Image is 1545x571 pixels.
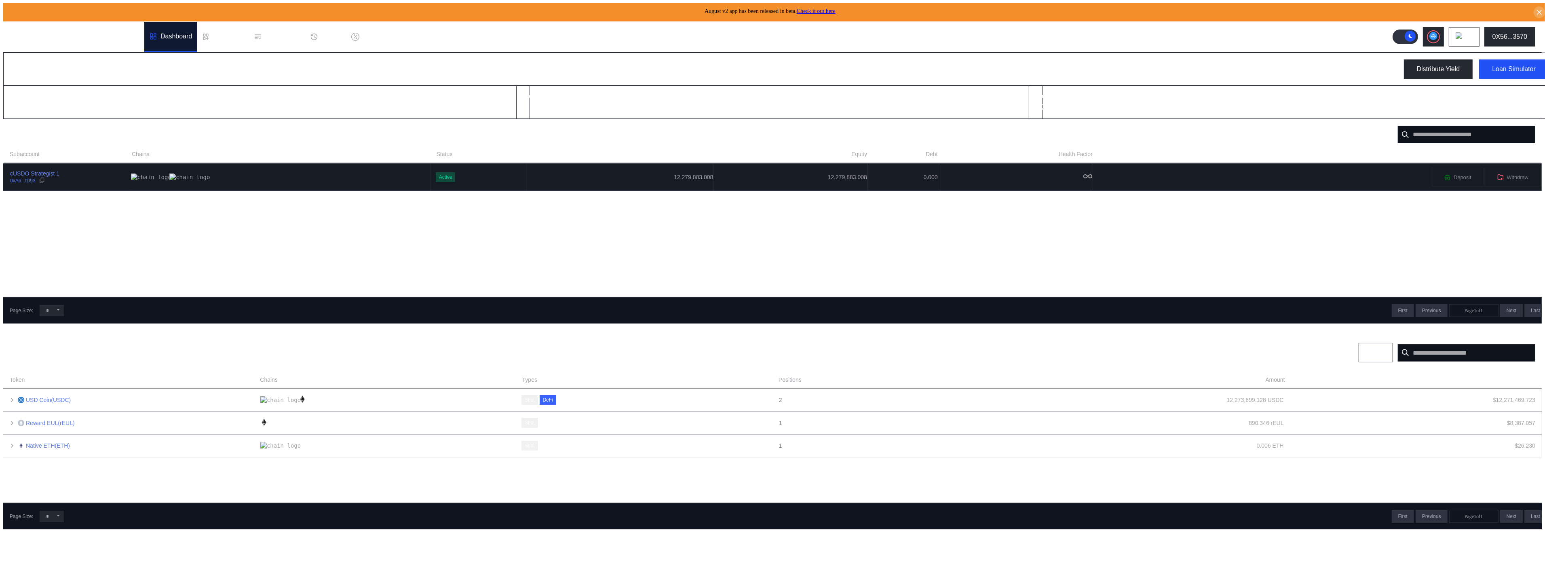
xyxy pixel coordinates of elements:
[779,396,1026,404] div: 2
[1507,308,1517,313] span: Next
[144,22,197,52] a: Dashboard
[260,442,301,449] img: chain logo
[1492,33,1527,40] div: 0X56...3570
[10,150,40,159] span: Subaccount
[10,376,25,384] span: Token
[363,33,411,40] div: Discount Factors
[1431,167,1484,187] button: Deposit
[260,396,301,404] img: chain logo
[18,420,24,426] img: empty-token.png
[1404,59,1473,79] button: Distribute Yield
[926,150,938,159] span: Debt
[299,395,306,403] img: chain logo
[10,130,57,139] div: Subaccounts
[10,178,36,184] div: 0xA6...fD93
[779,419,1026,427] div: 1
[1531,514,1540,519] span: Last
[531,102,548,112] div: USD
[321,33,342,40] div: History
[10,93,52,100] h2: Total Balance
[1227,396,1284,404] div: 12,273,699.128 USDC
[1392,510,1414,523] button: First
[26,419,75,427] a: Reward EUL(rEUL)
[197,22,249,52] a: Loan Book
[525,397,535,403] div: Spot
[713,164,867,190] td: 12,279,883.008
[305,22,346,52] a: History
[1366,350,1378,355] span: Chain
[18,442,24,449] img: ethereum.png
[1257,442,1284,449] div: 0.006 ETH
[779,376,802,384] span: Positions
[1531,308,1540,313] span: Last
[525,420,535,425] div: Spot
[1398,514,1408,519] span: First
[10,514,33,519] div: Page Size:
[1465,308,1483,314] span: Page 1 of 1
[1515,442,1535,449] div: $ 26.230
[1454,174,1471,180] span: Deposit
[132,150,150,159] span: Chains
[523,102,528,112] div: 0
[1507,419,1535,427] div: $ 8,387.057
[260,419,268,426] img: chain logo
[1059,150,1093,159] span: Health Factor
[851,150,867,159] span: Equity
[1036,102,1104,112] div: 12,279,883.008
[437,150,453,159] span: Status
[543,397,553,403] div: DeFi
[1500,510,1523,523] button: Next
[1456,32,1465,41] img: chain logo
[797,8,836,14] a: Check it out here
[1107,102,1124,112] div: USD
[1507,514,1517,519] span: Next
[10,308,33,313] div: Page Size:
[1265,376,1285,384] span: Amount
[10,348,42,357] div: Positions
[523,93,554,100] h2: Total Debt
[1398,308,1408,313] span: First
[1465,514,1483,520] span: Page 1 of 1
[1036,93,1072,100] h2: Total Equity
[526,164,714,190] td: 12,279,883.008
[1500,304,1523,317] button: Next
[213,33,244,40] div: Loan Book
[260,376,278,384] span: Chains
[131,173,171,181] img: chain logo
[18,397,24,403] img: usdc.png
[705,8,836,14] span: August v2 app has been released in beta.
[10,170,59,177] div: cUSDO Strategist 1
[1416,510,1448,523] button: Previous
[82,102,99,112] div: USD
[26,396,71,404] a: USD Coin(USDC)
[1422,308,1441,313] span: Previous
[671,150,713,159] span: Account Balance
[1493,396,1535,404] div: $ 12,271,469.723
[1359,343,1393,362] button: Chain
[779,442,1026,449] div: 1
[160,33,192,40] div: Dashboard
[1249,419,1283,427] div: 890.346 rEUL
[1508,376,1535,384] span: USD Value
[249,22,305,52] a: Permissions
[1507,174,1528,180] span: Withdraw
[346,22,416,52] a: Discount Factors
[867,164,938,190] td: 0.000
[169,173,210,181] img: chain logo
[439,174,452,180] div: Active
[26,442,70,449] a: Native ETH(ETH)
[522,376,537,384] span: Types
[1417,66,1460,73] div: Distribute Yield
[1422,514,1441,519] span: Previous
[1484,167,1541,187] button: Withdraw
[1392,304,1414,317] button: First
[265,33,300,40] div: Permissions
[1484,27,1535,47] button: 0X56...3570
[10,102,78,112] div: 12,279,883.008
[1449,27,1480,47] button: chain logo
[525,443,535,448] div: Spot
[10,62,84,77] div: My Dashboard
[1416,304,1448,317] button: Previous
[1492,66,1536,73] div: Loan Simulator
